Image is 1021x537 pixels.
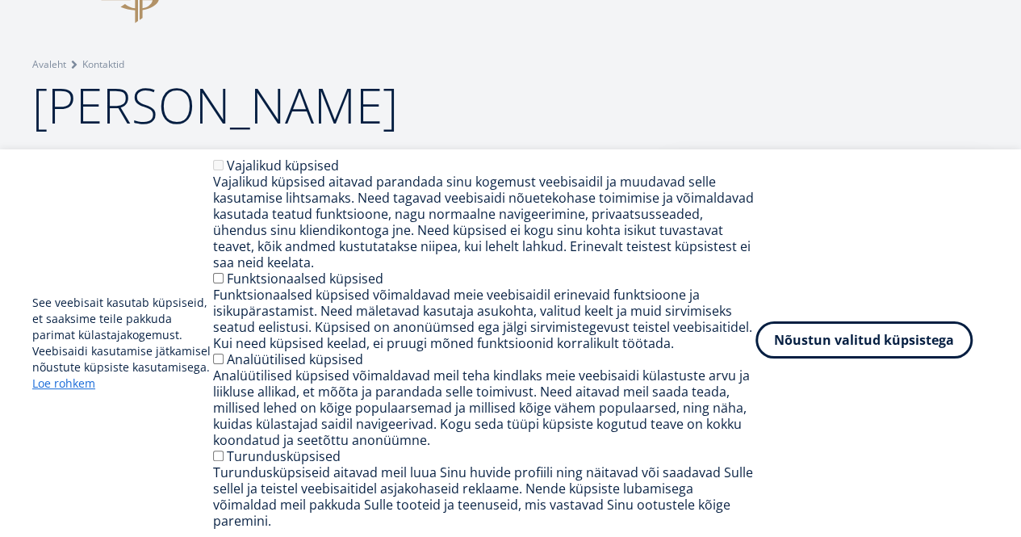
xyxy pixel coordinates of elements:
[82,57,124,73] a: Kontaktid
[227,447,341,465] label: Turundusküpsised
[213,174,756,271] div: Vajalikud küpsised aitavad parandada sinu kogemust veebisaidil ja muudavad selle kasutamise lihts...
[213,367,756,448] div: Analüütilised küpsised võimaldavad meil teha kindlaks meie veebisaidi külastuste arvu ja liikluse...
[227,350,363,368] label: Analüütilised küpsised
[32,57,66,73] a: Avaleht
[213,287,756,351] div: Funktsionaalsed küpsised võimaldavad meie veebisaidil erinevaid funktsioone ja isikupärastamist. ...
[227,157,339,174] label: Vajalikud küpsised
[227,270,383,287] label: Funktsionaalsed küpsised
[32,295,213,392] p: See veebisait kasutab küpsiseid, et saaksime teile pakkuda parimat külastajakogemust. Veebisaidi ...
[32,72,398,138] span: [PERSON_NAME]
[213,464,756,529] div: Turundusküpsiseid aitavad meil luua Sinu huvide profiili ning näitavad või saadavad Sulle sellel ...
[32,375,95,392] a: Loe rohkem
[755,321,973,359] button: Nõustun valitud küpsistega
